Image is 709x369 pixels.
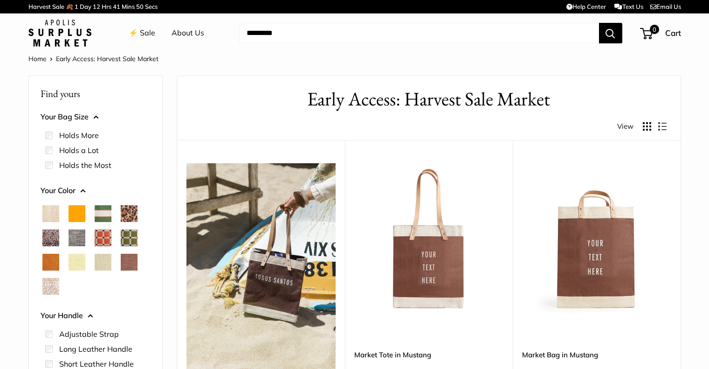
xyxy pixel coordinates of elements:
button: Natural [42,205,59,222]
span: Mins [122,3,135,10]
span: 41 [113,3,120,10]
label: Long Leather Handle [59,343,132,355]
button: Display products as list [658,122,667,131]
button: Daisy [69,254,85,271]
a: Text Us [614,3,643,10]
span: 50 [136,3,144,10]
a: Market Tote in MustangMarket Tote in Mustang [354,163,503,313]
a: Market Bag in Mustang [522,349,671,360]
span: Hrs [102,3,111,10]
p: Find yours [41,84,151,103]
label: Adjustable Strap [59,328,119,340]
img: Market Tote in Mustang [354,163,503,313]
button: Court Green [95,205,111,222]
button: Mustang [121,254,138,271]
img: Apolis: Surplus Market [28,20,91,47]
a: About Us [172,26,204,40]
span: Cart [665,28,681,38]
button: Display products as grid [643,122,651,131]
button: Cheetah [121,205,138,222]
nav: Breadcrumb [28,53,158,65]
a: Market Bag in MustangMarket Bag in Mustang [522,163,671,313]
a: Home [28,55,47,63]
button: Chenille Window Brick [95,230,111,246]
span: 0 [649,25,659,34]
button: White Porcelain [42,278,59,295]
a: Email Us [650,3,681,10]
button: Chambray [69,230,85,246]
button: Your Color [41,184,151,198]
label: Holds a Lot [59,145,99,156]
span: 1 [75,3,78,10]
span: Early Access: Harvest Sale Market [56,55,158,63]
a: 0 Cart [641,26,681,41]
input: Search... [239,23,599,43]
button: Blue Porcelain [42,230,59,246]
span: View [617,120,633,133]
label: Holds More [59,130,99,141]
a: Market Tote in Mustang [354,349,503,360]
span: Day [80,3,91,10]
label: Holds the Most [59,160,111,171]
button: Your Bag Size [41,110,151,124]
button: Chenille Window Sage [121,230,138,246]
button: Mint Sorbet [95,254,111,271]
button: Search [599,23,622,43]
button: Your Handle [41,309,151,323]
span: Secs [145,3,158,10]
a: Help Center [566,3,606,10]
a: ⚡️ Sale [129,26,155,40]
button: Cognac [42,254,59,271]
img: Market Bag in Mustang [522,163,671,313]
span: 12 [93,3,100,10]
h1: Early Access: Harvest Sale Market [191,85,667,113]
button: Orange [69,205,85,222]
